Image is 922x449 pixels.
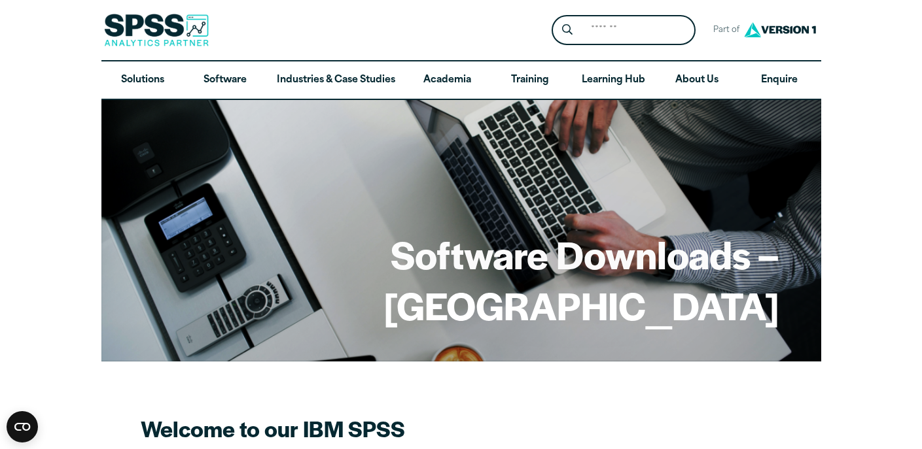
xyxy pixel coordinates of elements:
nav: Desktop version of site main menu [101,61,821,99]
a: Industries & Case Studies [266,61,406,99]
a: Enquire [738,61,821,99]
a: Software [184,61,266,99]
a: About Us [656,61,738,99]
span: Part of [706,21,741,40]
h1: Software Downloads – [GEOGRAPHIC_DATA] [143,229,779,330]
button: Open CMP widget [7,411,38,442]
a: Learning Hub [571,61,656,99]
img: Version1 Logo [741,18,819,42]
a: Training [488,61,571,99]
a: Academia [406,61,488,99]
img: SPSS Analytics Partner [104,14,209,46]
button: Search magnifying glass icon [555,18,579,42]
a: Solutions [101,61,184,99]
svg: Search magnifying glass icon [562,24,573,35]
form: Site Header Search Form [552,15,696,46]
